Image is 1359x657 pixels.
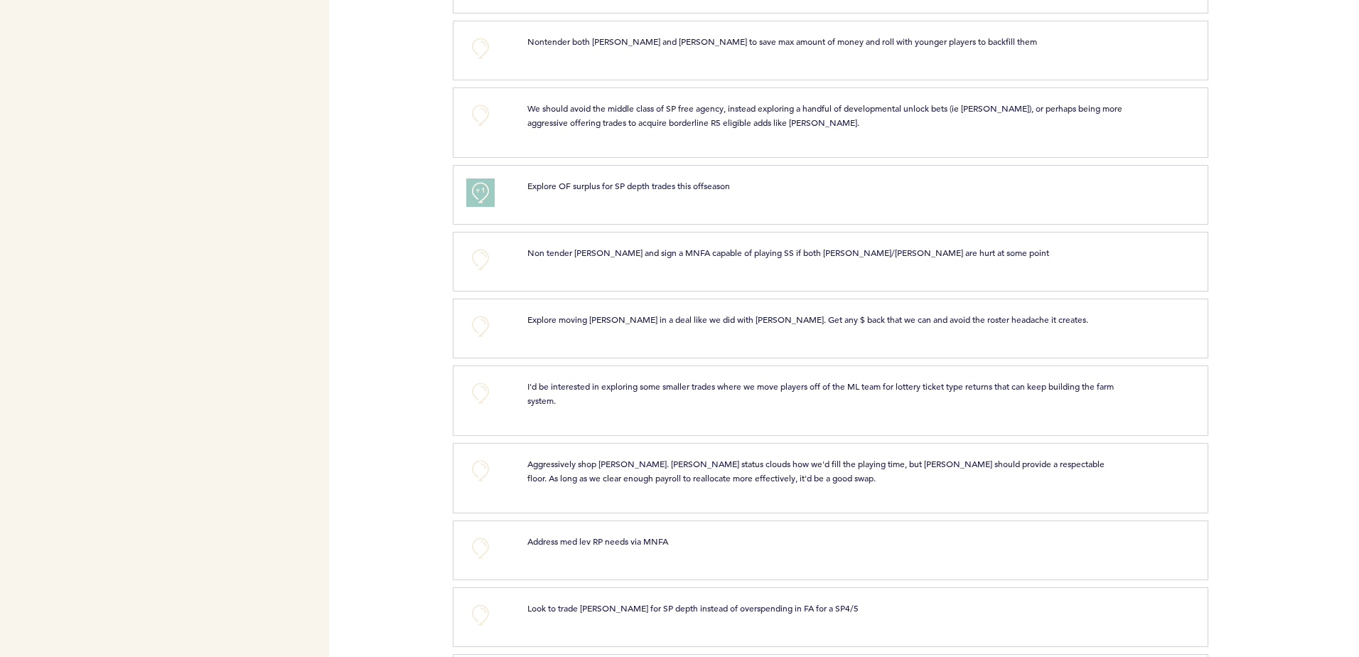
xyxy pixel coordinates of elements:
[527,247,1049,258] span: Non tender [PERSON_NAME] and sign a MNFA capable of playing SS if both [PERSON_NAME]/[PERSON_NAME...
[527,36,1037,47] span: Nontender both [PERSON_NAME] and [PERSON_NAME] to save max amount of money and roll with younger ...
[476,183,485,198] span: +1
[527,180,730,191] span: Explore OF surplus for SP depth trades this offseason
[527,458,1107,484] span: Aggressively shop [PERSON_NAME]. [PERSON_NAME] status clouds how we'd fill the playing time, but ...
[527,535,668,547] span: Address med lev RP needs via MNFA
[466,178,495,207] button: +1
[527,102,1124,128] span: We should avoid the middle class of SP free agency, instead exploring a handful of developmental ...
[527,314,1088,325] span: Explore moving [PERSON_NAME] in a deal like we did with [PERSON_NAME]. Get any $ back that we can...
[527,380,1116,406] span: I'd be interested in exploring some smaller trades where we move players off of the ML team for l...
[527,602,859,614] span: Look to trade [PERSON_NAME] for SP depth instead of overspending in FA for a SP4/5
